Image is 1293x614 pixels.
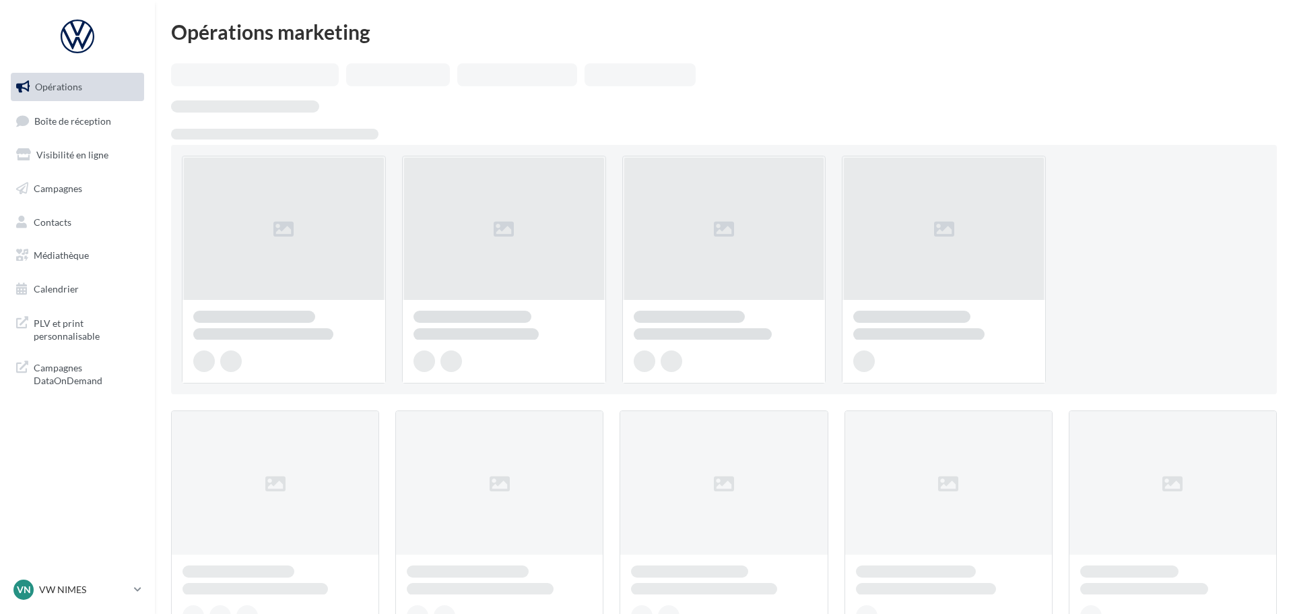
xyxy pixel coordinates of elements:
span: VN [17,583,31,596]
a: Visibilité en ligne [8,141,147,169]
p: VW NIMES [39,583,129,596]
a: Campagnes [8,175,147,203]
a: Campagnes DataOnDemand [8,353,147,393]
span: Médiathèque [34,249,89,261]
span: Boîte de réception [34,115,111,126]
a: Contacts [8,208,147,237]
a: Boîte de réception [8,106,147,135]
a: Calendrier [8,275,147,303]
a: Médiathèque [8,241,147,270]
a: Opérations [8,73,147,101]
a: PLV et print personnalisable [8,309,147,348]
span: Opérations [35,81,82,92]
div: Opérations marketing [171,22,1277,42]
span: Contacts [34,216,71,227]
span: Campagnes [34,183,82,194]
span: Campagnes DataOnDemand [34,359,139,388]
a: VN VW NIMES [11,577,144,603]
span: Visibilité en ligne [36,149,108,160]
span: Calendrier [34,283,79,295]
span: PLV et print personnalisable [34,314,139,343]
